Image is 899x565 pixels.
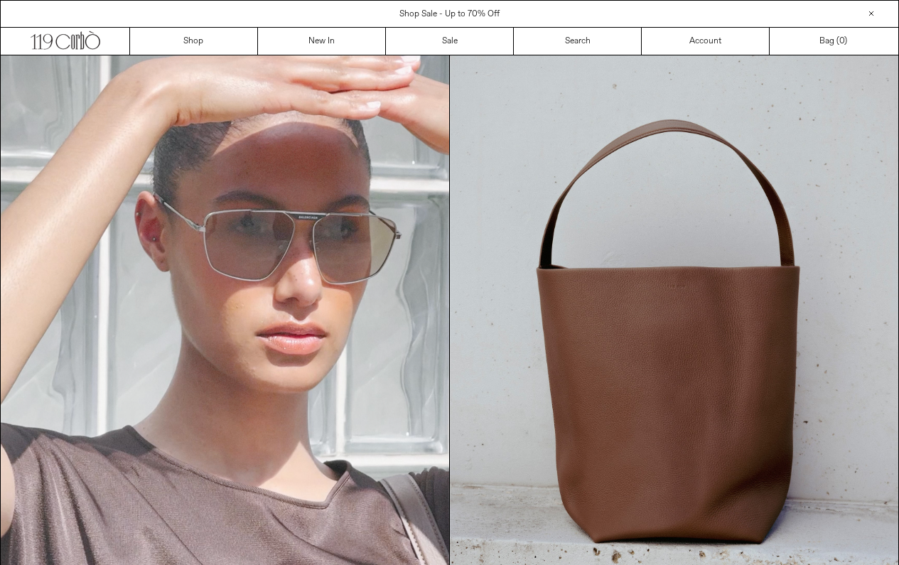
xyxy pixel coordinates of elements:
a: New In [258,28,386,55]
a: Search [514,28,642,55]
a: Sale [386,28,514,55]
a: Account [642,28,770,55]
a: Shop Sale - Up to 70% Off [399,9,500,20]
span: 0 [839,36,844,47]
span: ) [839,35,847,48]
a: Shop [130,28,258,55]
a: Bag () [770,28,898,55]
